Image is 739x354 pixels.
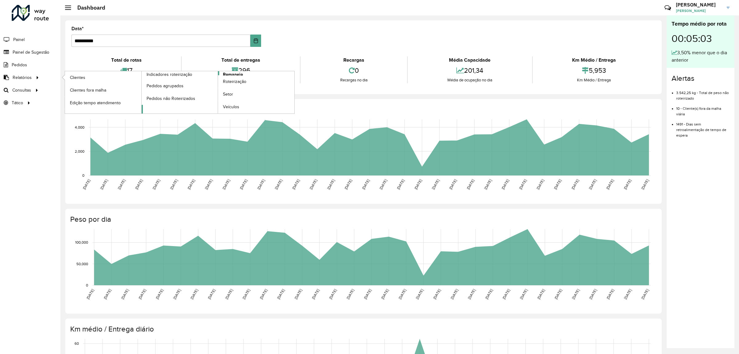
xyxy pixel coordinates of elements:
div: Recargas no dia [302,77,406,83]
text: [DATE] [483,179,492,190]
h4: Peso por dia [70,215,656,224]
div: Recargas [302,56,406,64]
text: [DATE] [155,288,164,300]
text: [DATE] [640,288,649,300]
text: [DATE] [415,288,424,300]
text: [DATE] [502,288,511,300]
text: [DATE] [571,288,580,300]
text: [DATE] [346,288,355,300]
div: Total de rotas [73,56,180,64]
text: [DATE] [536,288,545,300]
text: [DATE] [274,179,283,190]
span: Clientes [70,74,85,81]
div: Km Médio / Entrega [534,56,654,64]
a: Romaneio [142,71,295,113]
li: 1491 - Dias sem retroalimentação de tempo de espera [676,117,729,138]
text: [DATE] [190,288,199,300]
text: [DATE] [117,179,126,190]
text: [DATE] [363,288,372,300]
text: [DATE] [361,179,370,190]
text: [DATE] [379,179,388,190]
li: 3.542,25 kg - Total de peso não roteirizado [676,85,729,101]
text: [DATE] [518,179,527,190]
span: Edição tempo atendimento [70,100,121,106]
span: Tático [12,100,23,106]
text: [DATE] [328,288,337,300]
text: [DATE] [120,288,129,300]
div: 0 [302,64,406,77]
li: 10 - Cliente(s) fora da malha viária [676,101,729,117]
text: [DATE] [311,288,320,300]
span: Pedidos não Roteirizados [147,95,195,102]
text: [DATE] [99,179,108,190]
text: [DATE] [134,179,143,190]
text: [DATE] [344,179,353,190]
div: Média Capacidade [409,56,530,64]
text: [DATE] [103,288,112,300]
text: [DATE] [326,179,335,190]
text: [DATE] [239,179,248,190]
button: Choose Date [250,35,261,47]
a: Clientes [65,71,141,84]
text: [DATE] [448,179,457,190]
text: [DATE] [431,179,440,190]
text: [DATE] [484,288,493,300]
span: Pedidos agrupados [147,83,184,89]
text: 2,000 [75,149,84,153]
text: [DATE] [187,179,196,190]
text: [DATE] [623,288,632,300]
div: 00:05:03 [672,28,729,49]
a: Edição tempo atendimento [65,97,141,109]
text: [DATE] [554,288,563,300]
text: [DATE] [588,288,597,300]
div: Total de entregas [183,56,298,64]
span: Pedidos [12,62,27,68]
text: [DATE] [466,179,475,190]
h2: Dashboard [71,4,105,11]
a: Pedidos não Roteirizados [142,92,218,105]
text: [DATE] [519,288,528,300]
text: [DATE] [396,179,405,190]
span: Veículos [223,104,239,110]
text: [DATE] [380,288,389,300]
text: [DATE] [291,179,300,190]
text: [DATE] [398,288,407,300]
text: [DATE] [256,179,265,190]
text: [DATE] [294,288,303,300]
text: 0 [82,173,84,177]
text: [DATE] [82,179,91,190]
span: [PERSON_NAME] [676,8,722,14]
div: 5,953 [534,64,654,77]
span: Clientes fora malha [70,87,106,93]
h4: Capacidade por dia [70,105,656,114]
label: Data [71,25,84,32]
text: [DATE] [640,179,649,190]
text: [DATE] [588,179,597,190]
text: [DATE] [414,179,422,190]
text: [DATE] [553,179,562,190]
text: 4,000 [75,125,84,129]
a: Indicadores roteirização [65,71,218,113]
text: [DATE] [224,288,233,300]
span: Setor [223,91,233,97]
div: Tempo médio por rota [672,20,729,28]
text: [DATE] [242,288,251,300]
span: Relatórios [13,74,32,81]
h4: Alertas [672,74,729,83]
a: Clientes fora malha [65,84,141,96]
a: Roteirização [218,76,294,88]
text: [DATE] [309,179,318,190]
div: 201,34 [409,64,530,77]
h3: [PERSON_NAME] [676,2,722,8]
div: Km Médio / Entrega [534,77,654,83]
text: [DATE] [450,288,458,300]
div: 17 [73,64,180,77]
text: [DATE] [169,179,178,190]
text: [DATE] [571,179,579,190]
a: Pedidos agrupados [142,80,218,92]
text: [DATE] [605,179,614,190]
span: Indicadores roteirização [147,71,192,78]
text: [DATE] [259,288,268,300]
text: 100,000 [75,241,88,245]
span: Consultas [12,87,31,93]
